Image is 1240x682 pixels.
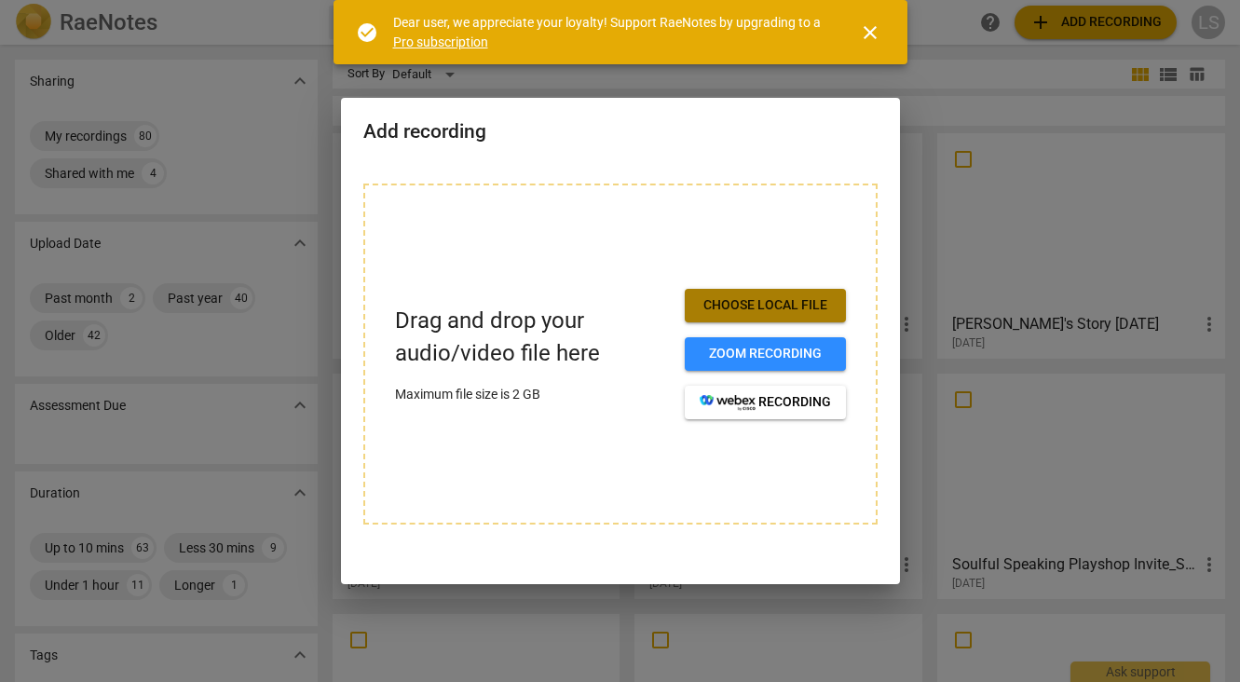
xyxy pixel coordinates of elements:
p: Drag and drop your audio/video file here [395,305,670,370]
button: Choose local file [685,289,846,322]
span: Choose local file [700,296,831,315]
span: Zoom recording [700,345,831,363]
h2: Add recording [363,120,878,143]
button: Zoom recording [685,337,846,371]
button: recording [685,386,846,419]
span: check_circle [356,21,378,44]
span: recording [700,393,831,412]
a: Pro subscription [393,34,488,49]
p: Maximum file size is 2 GB [395,385,670,404]
div: Dear user, we appreciate your loyalty! Support RaeNotes by upgrading to a [393,13,825,51]
span: close [859,21,881,44]
button: Close [848,10,893,55]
